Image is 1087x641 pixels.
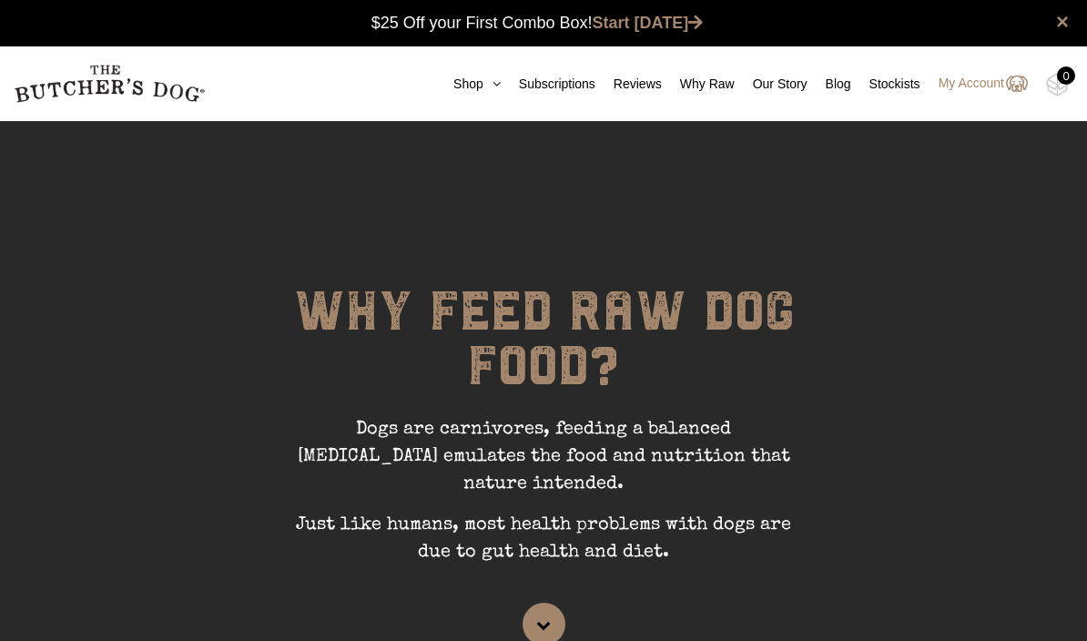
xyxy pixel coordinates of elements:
a: Shop [435,75,501,94]
a: Subscriptions [501,75,595,94]
img: TBD_Cart-Empty.png [1046,73,1069,97]
a: Our Story [735,75,808,94]
a: Blog [808,75,851,94]
a: My Account [920,73,1028,95]
div: 0 [1057,66,1075,85]
a: Why Raw [662,75,735,94]
p: Just like humans, most health problems with dogs are due to gut health and diet. [270,512,817,580]
a: Start [DATE] [593,14,704,32]
a: Stockists [851,75,920,94]
p: Dogs are carnivores, feeding a balanced [MEDICAL_DATA] emulates the food and nutrition that natur... [270,416,817,512]
h1: WHY FEED RAW DOG FOOD? [270,284,817,416]
a: Reviews [595,75,662,94]
a: close [1056,11,1069,33]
